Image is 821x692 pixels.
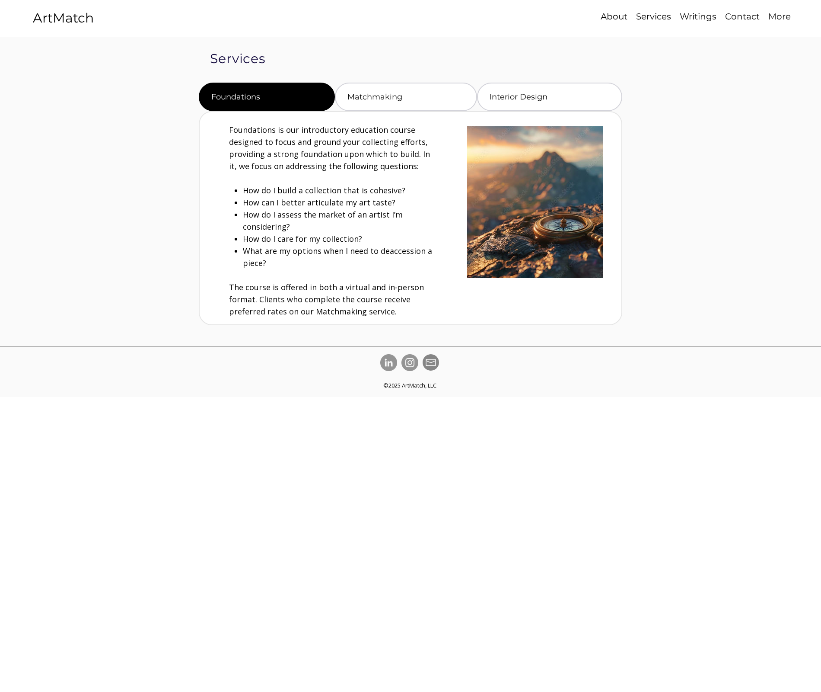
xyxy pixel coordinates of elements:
[243,185,405,195] span: How do I build a collection that is cohesive?
[243,209,403,232] span: How do I assess the market of an artist I’m considering?
[632,10,675,22] p: Services
[596,10,632,23] a: About
[490,92,547,102] span: Interior Design
[380,354,418,371] ul: Social Bar
[210,51,266,67] span: Services
[243,197,395,208] span: How can I better articulate my art taste?
[721,10,764,22] p: Contact
[467,126,603,278] img: Art education.jpg
[675,10,721,22] p: Writings
[632,10,675,23] a: Services
[401,354,418,371] img: Instagram
[347,92,402,102] span: Matchmaking
[764,10,795,22] p: More
[383,381,436,389] span: ©2025 ArtMatch, LLC
[229,125,430,171] span: Foundations is our introductory education course designed to focus and ground your collecting eff...
[596,10,792,23] nav: Site
[211,92,260,102] span: Foundations
[380,354,397,371] img: LinkedIn
[229,282,424,317] span: The course is offered in both a virtual and in-person format. Clients who complete the course rec...
[721,10,764,23] a: Contact
[243,246,432,268] span: What are my options when I need to deaccession a piece?
[596,10,632,22] p: About
[423,354,439,371] svg: ArtMatch Art Advisory Email Contact
[33,10,94,26] a: ArtMatch
[675,10,721,23] a: Writings
[243,234,362,244] span: How do I care for my collection?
